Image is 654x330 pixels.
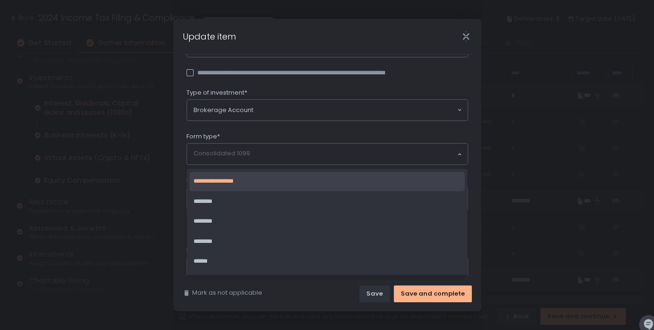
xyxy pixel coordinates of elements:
[187,144,468,164] div: Search for option
[183,30,236,43] h1: Update item
[186,89,247,97] span: Type of investment*
[359,285,390,302] button: Save
[187,100,468,121] div: Search for option
[192,289,262,297] span: Mark as not applicable
[186,132,220,141] span: Form type*
[186,257,468,278] input: Datepicker input
[401,290,465,298] div: Save and complete
[451,31,481,42] div: Close
[366,290,383,298] div: Save
[183,289,262,297] button: Mark as not applicable
[186,246,369,255] span: If this investment is closed, enter the approximate end date.
[394,285,472,302] button: Save and complete
[253,105,456,115] input: Search for option
[186,176,214,185] span: Form(s)*
[194,105,253,115] span: Brokerage Account
[194,149,456,159] input: Search for option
